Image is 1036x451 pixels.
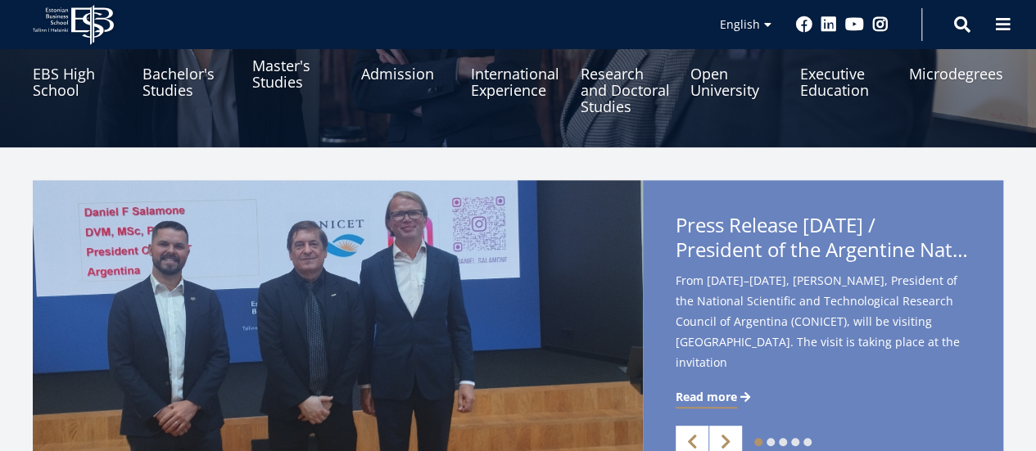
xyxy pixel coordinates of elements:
a: Youtube [845,16,864,33]
a: 5 [803,438,812,446]
a: 2 [767,438,775,446]
a: Facebook [796,16,812,33]
a: Admission [361,33,453,115]
span: Press Release [DATE] / [676,213,970,267]
a: International Experience [471,33,563,115]
a: Executive Education [799,33,891,115]
a: Master's Studies [252,33,344,115]
a: 1 [754,438,762,446]
a: EBS High School [33,33,124,115]
span: President of the Argentine National Scientific Agency [PERSON_NAME] Visits [GEOGRAPHIC_DATA] [676,237,970,262]
a: Open University [690,33,782,115]
a: Linkedin [821,16,837,33]
span: From [DATE]–[DATE], [PERSON_NAME], President of the National Scientific and Technological Researc... [676,270,970,399]
a: 4 [791,438,799,446]
a: Instagram [872,16,889,33]
a: Research and Doctoral Studies [581,33,672,115]
a: 3 [779,438,787,446]
span: Read more [676,389,737,405]
a: Microdegrees [909,33,1003,115]
a: Bachelor's Studies [143,33,234,115]
a: Read more [676,389,753,405]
